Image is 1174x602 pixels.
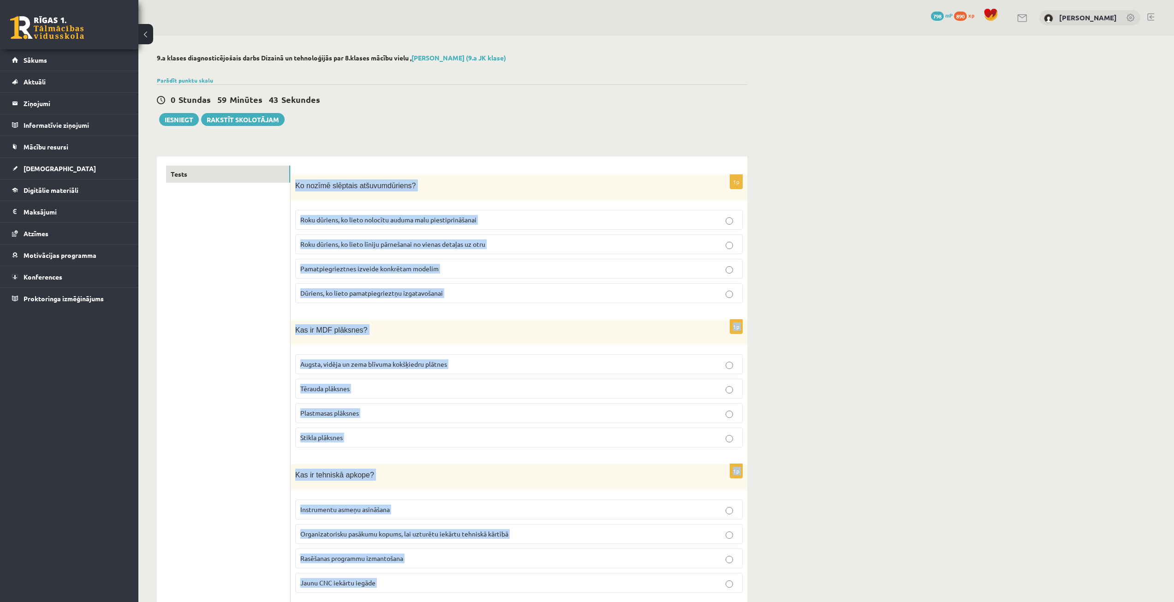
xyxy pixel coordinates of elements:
[12,49,127,71] a: Sākums
[300,360,447,368] span: Augsta, vidēja un zema blīvuma kokšķiedru plātnes
[726,507,733,514] input: Instrumentu asmeņu asināšana
[300,554,403,562] span: Rasēšanas programmu izmantošana
[24,93,127,114] legend: Ziņojumi
[281,94,320,105] span: Sekundes
[24,56,47,64] span: Sākums
[945,12,953,19] span: mP
[24,229,48,238] span: Atzīmes
[300,578,375,587] span: Jaunu CNC iekārtu iegāde
[726,362,733,369] input: Augsta, vidēja un zema blīvuma kokšķiedru plātnes
[931,12,953,19] a: 798 mP
[230,94,262,105] span: Minūtes
[24,114,127,136] legend: Informatīvie ziņojumi
[726,266,733,274] input: Pamatpiegrieztnes izveide konkrētam modelim
[300,530,508,538] span: Organizatorisku pasākumu kopums, lai uzturētu iekārtu tehniskā kārtībā
[300,505,390,513] span: Instrumentu asmeņu asināšana
[24,201,127,222] legend: Maksājumi
[24,251,96,259] span: Motivācijas programma
[157,77,213,84] a: Parādīt punktu skalu
[968,12,974,19] span: xp
[726,386,733,393] input: Tērauda plāksnes
[295,326,368,334] span: Kas ir MDF plāksnes?
[726,580,733,588] input: Jaunu CNC iekārtu iegāde
[12,244,127,266] a: Motivācijas programma
[300,215,477,224] span: Roku dūriens, ko lieto nolocītu auduma malu piestiprināšanai
[300,433,343,441] span: Stikla plāksnes
[726,435,733,442] input: Stikla plāksnes
[411,54,506,62] a: [PERSON_NAME] (9.a JK klase)
[179,94,211,105] span: Stundas
[730,319,743,334] p: 1p
[12,201,127,222] a: Maksājumi
[300,289,443,297] span: Dūriens, ko lieto pamatpiegrieztņu izgatavošanai
[12,266,127,287] a: Konferences
[171,94,175,105] span: 0
[726,217,733,225] input: Roku dūriens, ko lieto nolocītu auduma malu piestiprināšanai
[166,166,290,183] a: Tests
[726,411,733,418] input: Plastmasas plāksnes
[954,12,967,21] span: 890
[954,12,979,19] a: 890 xp
[159,113,199,126] button: Iesniegt
[12,93,127,114] a: Ziņojumi
[300,264,439,273] span: Pamatpiegrieztnes izveide konkrētam modelim
[24,294,104,303] span: Proktoringa izmēģinājums
[24,186,78,194] span: Digitālie materiāli
[12,136,127,157] a: Mācību resursi
[300,240,485,248] span: Roku dūriens, ko lieto līniju pārnešanai no vienas detaļas uz otru
[12,223,127,244] a: Atzīmes
[12,288,127,309] a: Proktoringa izmēģinājums
[24,77,46,86] span: Aktuāli
[730,174,743,189] p: 1p
[730,464,743,478] p: 1p
[295,182,416,190] span: Ko nozīmē slēptais atšuvumdūriens?
[269,94,278,105] span: 43
[726,242,733,249] input: Roku dūriens, ko lieto līniju pārnešanai no vienas detaļas uz otru
[931,12,944,21] span: 798
[12,114,127,136] a: Informatīvie ziņojumi
[24,164,96,173] span: [DEMOGRAPHIC_DATA]
[10,16,84,39] a: Rīgas 1. Tālmācības vidusskola
[300,409,359,417] span: Plastmasas plāksnes
[157,54,747,62] h2: 9.a klases diagnosticējošais darbs Dizainā un tehnoloģijās par 8.klases mācību vielu ,
[24,143,68,151] span: Mācību resursi
[217,94,226,105] span: 59
[726,556,733,563] input: Rasēšanas programmu izmantošana
[201,113,285,126] a: Rakstīt skolotājam
[726,531,733,539] input: Organizatorisku pasākumu kopums, lai uzturētu iekārtu tehniskā kārtībā
[295,471,374,479] span: Kas ir tehniskā apkope?
[24,273,62,281] span: Konferences
[12,179,127,201] a: Digitālie materiāli
[12,158,127,179] a: [DEMOGRAPHIC_DATA]
[12,71,127,92] a: Aktuāli
[1059,13,1117,22] a: [PERSON_NAME]
[1044,14,1053,23] img: Alekss Kozlovskis
[300,384,350,393] span: Tērauda plāksnes
[726,291,733,298] input: Dūriens, ko lieto pamatpiegrieztņu izgatavošanai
